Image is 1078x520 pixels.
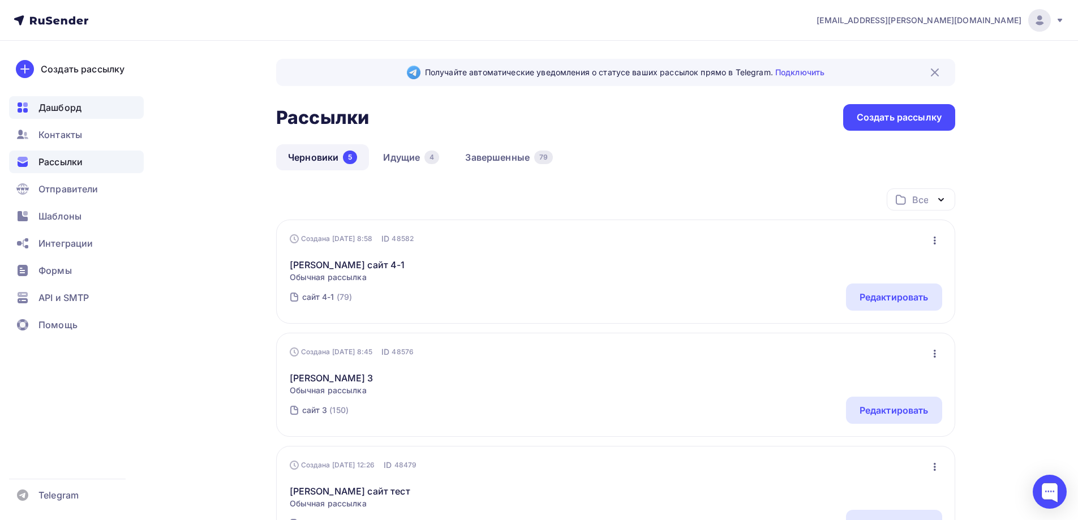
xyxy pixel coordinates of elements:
span: [EMAIL_ADDRESS][PERSON_NAME][DOMAIN_NAME] [817,15,1021,26]
div: Создана [DATE] 12:26 [290,461,375,470]
span: Формы [38,264,72,277]
img: Telegram [407,66,420,79]
span: API и SMTP [38,291,89,304]
a: Завершенные79 [453,144,565,170]
span: 48582 [392,233,414,244]
span: ID [381,346,389,358]
a: Контакты [9,123,144,146]
span: Помощь [38,318,78,332]
div: Создать рассылку [857,111,942,124]
div: Редактировать [860,290,929,304]
a: Дашборд [9,96,144,119]
a: Идущие4 [371,144,451,170]
span: ID [384,459,392,471]
span: Получайте автоматические уведомления о статусе ваших рассылок прямо в Telegram. [425,67,824,78]
span: Дашборд [38,101,81,114]
div: Редактировать [860,403,929,417]
a: сайт 4-1 (79) [301,288,354,306]
div: Все [912,193,928,207]
span: 48479 [394,459,417,471]
span: Обычная рассылка [290,498,410,509]
h2: Рассылки [276,106,369,129]
div: (79) [337,291,353,303]
a: Рассылки [9,151,144,173]
span: Telegram [38,488,79,502]
span: Обычная рассылка [290,272,405,283]
button: Все [887,188,955,210]
div: (150) [329,405,349,416]
a: [PERSON_NAME] 3 [290,371,373,385]
span: Интеграции [38,237,93,250]
span: Шаблоны [38,209,81,223]
div: 4 [424,151,439,164]
a: Отправители [9,178,144,200]
a: Подключить [775,67,824,77]
a: сайт 3 (150) [301,401,350,419]
span: Рассылки [38,155,83,169]
div: Создать рассылку [41,62,124,76]
a: [PERSON_NAME] сайт тест [290,484,410,498]
a: [EMAIL_ADDRESS][PERSON_NAME][DOMAIN_NAME] [817,9,1064,32]
a: Формы [9,259,144,282]
span: Обычная рассылка [290,385,373,396]
a: Черновики5 [276,144,369,170]
span: 48576 [392,346,414,358]
span: Отправители [38,182,98,196]
div: Создана [DATE] 8:45 [290,347,373,356]
span: Контакты [38,128,82,141]
span: ID [381,233,389,244]
div: сайт 4-1 [302,291,334,303]
div: сайт 3 [302,405,328,416]
div: 5 [343,151,357,164]
div: 79 [534,151,553,164]
div: Создана [DATE] 8:58 [290,234,373,243]
a: Шаблоны [9,205,144,227]
a: [PERSON_NAME] сайт 4-1 [290,258,405,272]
